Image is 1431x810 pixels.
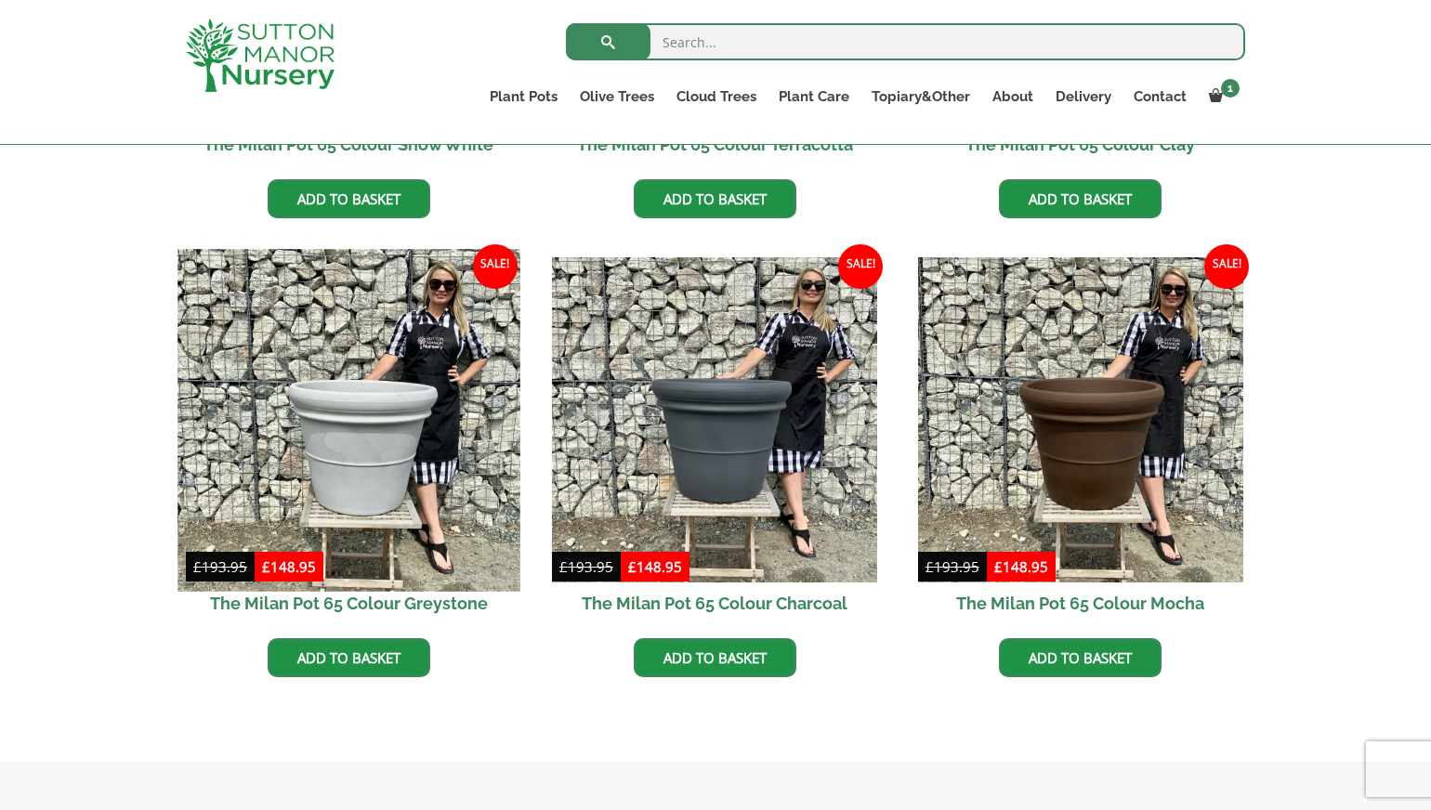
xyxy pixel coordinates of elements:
span: £ [262,557,270,576]
a: Sale! The Milan Pot 65 Colour Greystone [186,257,512,625]
bdi: 193.95 [193,557,247,576]
a: Add to basket: “The Milan Pot 65 Colour Terracotta” [634,179,796,218]
a: Olive Trees [569,84,665,110]
img: logo [186,19,335,92]
a: Cloud Trees [665,84,768,110]
span: £ [926,557,934,576]
a: About [981,84,1044,110]
img: The Milan Pot 65 Colour Mocha [918,257,1244,583]
bdi: 148.95 [262,557,316,576]
a: Delivery [1044,84,1122,110]
bdi: 193.95 [926,557,979,576]
a: Contact [1122,84,1198,110]
a: Topiary&Other [860,84,981,110]
bdi: 148.95 [994,557,1048,576]
h2: The Milan Pot 65 Colour Mocha [918,582,1244,624]
a: 1 [1198,84,1245,110]
a: Add to basket: “The Milan Pot 65 Colour Charcoal” [634,638,796,677]
span: Sale! [1204,244,1249,289]
span: £ [994,557,1003,576]
img: The Milan Pot 65 Colour Greystone [177,249,519,591]
bdi: 193.95 [559,557,613,576]
span: £ [193,557,202,576]
bdi: 148.95 [628,557,682,576]
span: £ [628,557,637,576]
a: Add to basket: “The Milan Pot 65 Colour Clay” [999,179,1162,218]
span: Sale! [473,244,518,289]
h2: The Milan Pot 65 Colour Charcoal [552,582,878,624]
a: Plant Care [768,84,860,110]
h2: The Milan Pot 65 Colour Greystone [186,582,512,624]
a: Add to basket: “The Milan Pot 65 Colour Mocha” [999,638,1162,677]
a: Add to basket: “The Milan Pot 65 Colour Greystone” [268,638,430,677]
input: Search... [566,23,1245,60]
a: Add to basket: “The Milan Pot 65 Colour Snow White” [268,179,430,218]
a: Sale! The Milan Pot 65 Colour Mocha [918,257,1244,625]
a: Sale! The Milan Pot 65 Colour Charcoal [552,257,878,625]
img: The Milan Pot 65 Colour Charcoal [552,257,878,583]
span: £ [559,557,568,576]
a: Plant Pots [479,84,569,110]
span: Sale! [838,244,883,289]
span: 1 [1221,79,1240,98]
